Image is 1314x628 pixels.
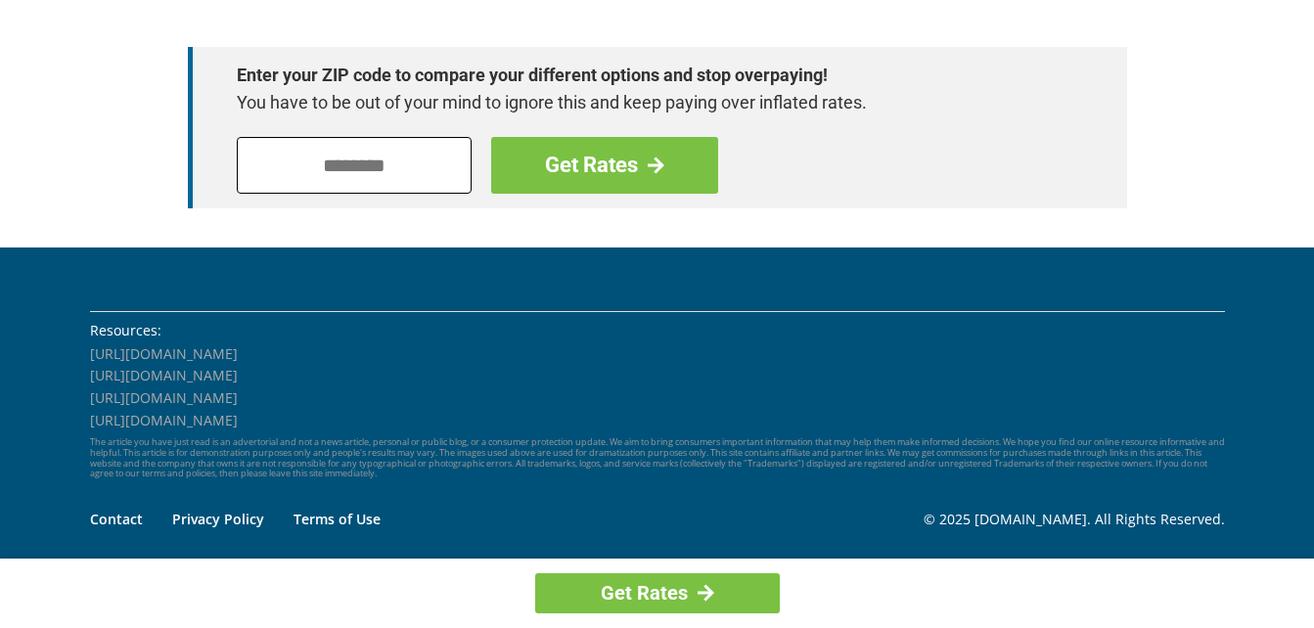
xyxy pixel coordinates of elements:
a: Privacy Policy [172,510,264,528]
strong: Enter your ZIP code to compare your different options and stop overpaying! [237,62,1059,89]
a: Terms of Use [294,510,381,528]
a: Get Rates [535,573,780,613]
a: Contact [90,510,143,528]
a: [URL][DOMAIN_NAME] [90,344,238,363]
a: [URL][DOMAIN_NAME] [90,388,238,407]
p: © 2025 [DOMAIN_NAME]. All Rights Reserved. [924,509,1225,530]
p: The article you have just read is an advertorial and not a news article, personal or public blog,... [90,437,1225,479]
a: [URL][DOMAIN_NAME] [90,366,238,384]
a: [URL][DOMAIN_NAME] [90,411,238,429]
a: Get Rates [491,137,718,194]
p: You have to be out of your mind to ignore this and keep paying over inflated rates. [237,89,1059,116]
li: Resources: [90,320,1225,341]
